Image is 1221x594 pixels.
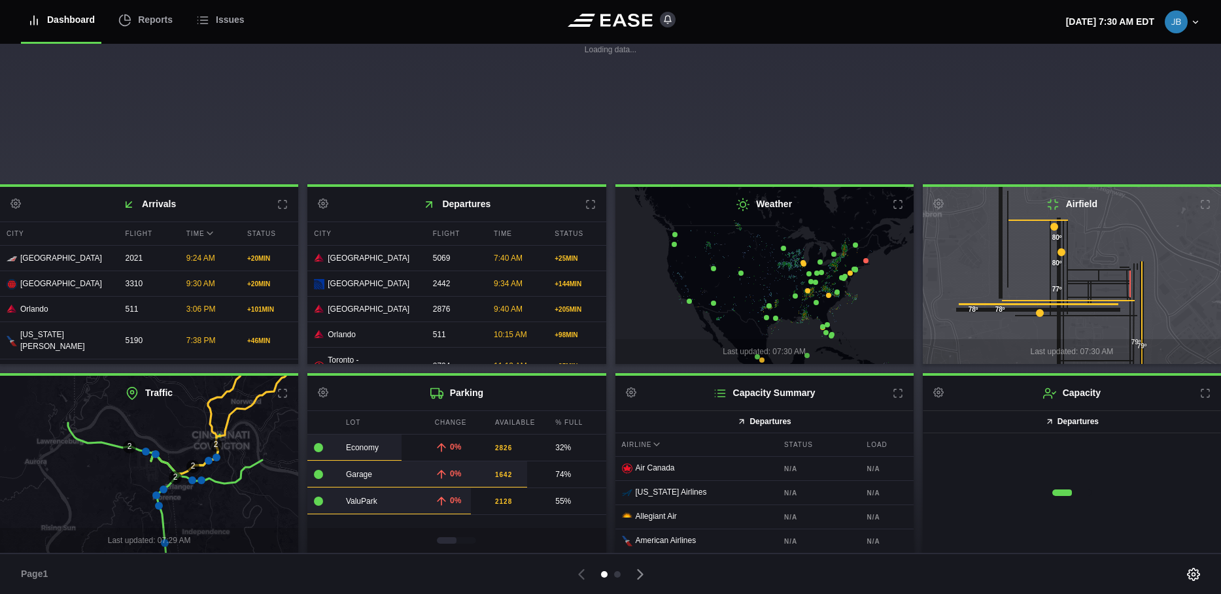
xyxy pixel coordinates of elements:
[867,536,907,546] b: N/A
[1066,15,1154,29] p: [DATE] 7:30 AM EDT
[426,322,484,347] div: 511
[247,336,292,346] div: + 46 MIN
[426,354,484,378] div: 8704
[615,187,914,222] h2: Weather
[426,246,484,271] div: 5069
[555,361,599,371] div: + 85 MIN
[494,254,523,263] span: 7:40 AM
[247,254,292,263] div: + 20 MIN
[636,487,707,497] span: [US_STATE] Airlines
[119,328,177,353] div: 5190
[555,279,599,289] div: + 144 MIN
[495,443,512,453] b: 2826
[784,536,851,546] b: N/A
[186,254,215,263] span: 9:24 AM
[186,305,216,314] span: 3:06 PM
[784,464,851,474] b: N/A
[923,376,1221,410] h2: Capacity
[615,339,914,364] div: Last updated: 07:30 AM
[21,567,54,581] span: Page 1
[247,279,292,289] div: + 20 MIN
[307,187,606,222] h2: Departures
[186,336,216,345] span: 7:38 PM
[867,488,907,498] b: N/A
[186,460,199,473] div: 2
[784,488,851,498] b: N/A
[328,303,409,315] span: [GEOGRAPHIC_DATA]
[346,443,379,452] span: Economy
[119,222,177,245] div: Flight
[549,411,606,434] div: % Full
[328,252,409,264] span: [GEOGRAPHIC_DATA]
[615,376,914,410] h2: Capacity Summary
[615,410,914,433] button: Departures
[426,297,484,322] div: 2876
[123,440,136,454] div: 2
[615,433,774,456] div: Airline
[20,303,48,315] span: Orlando
[555,495,599,507] div: 55%
[119,297,177,322] div: 511
[784,512,851,522] b: N/A
[636,536,696,545] span: American Airlines
[861,433,914,456] div: Load
[328,278,409,289] span: [GEOGRAPHIC_DATA]
[923,187,1221,222] h2: Airfield
[426,271,484,296] div: 2442
[1165,10,1188,33] img: 74ad5be311c8ae5b007de99f4e979312
[495,470,512,480] b: 1642
[494,305,523,314] span: 9:40 AM
[169,471,182,484] div: 2
[339,411,425,434] div: Lot
[494,330,527,339] span: 10:15 AM
[489,411,545,434] div: Available
[186,279,215,288] span: 9:30 AM
[307,222,423,245] div: City
[494,361,527,371] span: 11:13 AM
[346,497,377,506] span: ValuPark
[867,512,907,522] b: N/A
[426,222,484,245] div: Flight
[428,411,485,434] div: Change
[209,438,222,452] div: 2
[495,497,512,506] b: 2128
[923,339,1221,364] div: Last updated: 07:30 AM
[585,44,636,56] b: Loading data...
[450,442,461,452] span: 0%
[487,222,545,245] div: Time
[119,271,177,296] div: 3310
[450,469,461,478] span: 0%
[548,222,606,245] div: Status
[328,329,356,340] span: Orlando
[555,330,599,340] div: + 98 MIN
[636,463,675,472] span: Air Canada
[20,278,102,289] span: [GEOGRAPHIC_DATA]
[867,464,907,474] b: N/A
[555,469,599,480] div: 74%
[307,376,606,410] h2: Parking
[555,305,599,314] div: + 205 MIN
[247,305,292,314] div: + 101 MIN
[450,496,461,505] span: 0%
[778,433,857,456] div: Status
[923,410,1221,433] button: Departures
[494,279,523,288] span: 9:34 AM
[555,442,599,454] div: 32%
[636,512,677,521] span: Allegiant Air
[20,252,102,264] span: [GEOGRAPHIC_DATA]
[346,470,372,479] span: Garage
[20,329,109,352] span: [US_STATE][PERSON_NAME]
[328,354,417,378] span: Toronto - [PERSON_NAME]
[180,222,237,245] div: Time
[119,246,177,271] div: 2021
[241,222,298,245] div: Status
[555,254,599,263] div: + 25 MIN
